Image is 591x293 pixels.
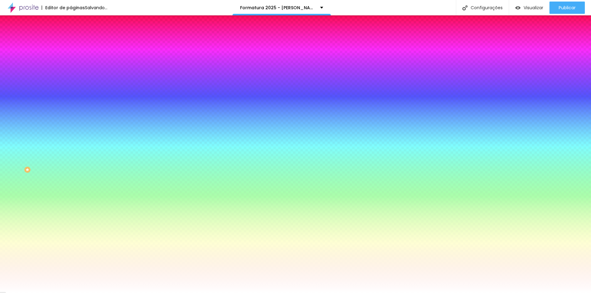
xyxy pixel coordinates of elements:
div: Salvando... [85,6,107,10]
button: Publicar [549,2,585,14]
img: Icone [462,5,468,10]
span: Publicar [559,5,576,10]
p: Formatura 2025 - [PERSON_NAME] [240,6,316,10]
img: view-1.svg [515,5,521,10]
button: Visualizar [509,2,549,14]
div: Editor de páginas [42,6,85,10]
span: Visualizar [524,5,543,10]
